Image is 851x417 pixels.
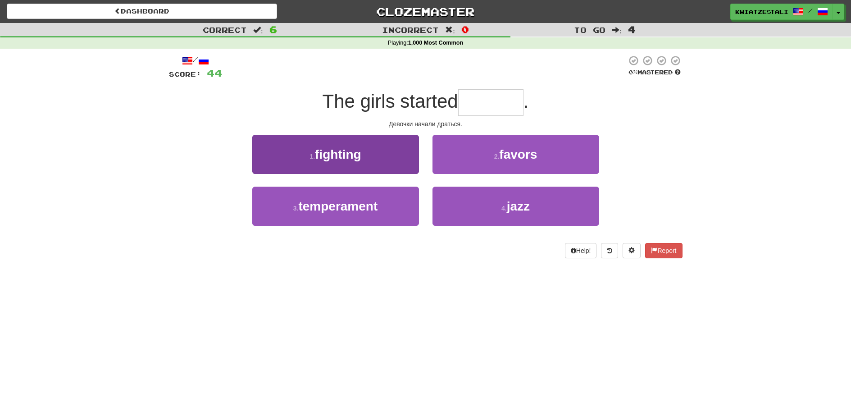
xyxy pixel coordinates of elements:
[730,4,833,20] a: KwiatZeStali /
[499,147,537,161] span: favors
[461,24,469,35] span: 0
[565,243,597,258] button: Help!
[601,243,618,258] button: Round history (alt+y)
[252,187,419,226] button: 3.temperament
[203,25,247,34] span: Correct
[627,69,683,77] div: Mastered
[315,147,361,161] span: fighting
[501,205,507,212] small: 4 .
[808,7,813,14] span: /
[445,26,455,34] span: :
[645,243,682,258] button: Report
[432,187,599,226] button: 4.jazz
[309,153,315,160] small: 1 .
[169,55,222,66] div: /
[7,4,277,19] a: Dashboard
[628,69,637,76] span: 0 %
[207,67,222,78] span: 44
[382,25,439,34] span: Incorrect
[523,91,529,112] span: .
[323,91,458,112] span: The girls started
[612,26,622,34] span: :
[735,8,788,16] span: KwiatZeStali
[507,199,530,213] span: jazz
[252,135,419,174] button: 1.fighting
[628,24,636,35] span: 4
[269,24,277,35] span: 6
[432,135,599,174] button: 2.favors
[293,205,299,212] small: 3 .
[291,4,561,19] a: Clozemaster
[574,25,605,34] span: To go
[253,26,263,34] span: :
[408,40,463,46] strong: 1,000 Most Common
[494,153,500,160] small: 2 .
[169,70,201,78] span: Score:
[298,199,378,213] span: temperament
[169,119,683,128] div: Девочки начали драться.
